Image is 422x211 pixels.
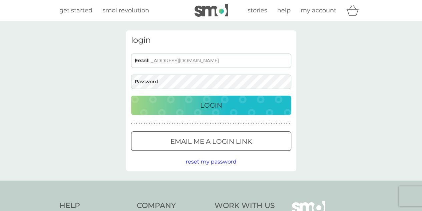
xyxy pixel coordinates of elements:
p: ● [187,122,188,125]
p: ● [182,122,183,125]
p: ● [274,122,275,125]
p: ● [258,122,260,125]
p: ● [266,122,267,125]
p: ● [218,122,219,125]
p: ● [164,122,165,125]
button: reset my password [186,157,237,166]
button: Email me a login link [131,131,291,151]
p: ● [174,122,175,125]
p: ● [261,122,262,125]
p: Email me a login link [170,136,252,147]
a: my account [301,6,336,15]
p: ● [233,122,234,125]
p: ● [151,122,153,125]
p: ● [215,122,216,125]
p: ● [286,122,288,125]
p: ● [225,122,227,125]
p: ● [205,122,206,125]
p: ● [276,122,277,125]
p: ● [192,122,193,125]
span: stories [248,7,267,14]
p: ● [159,122,160,125]
p: ● [220,122,221,125]
p: ● [189,122,191,125]
p: ● [161,122,163,125]
p: ● [256,122,257,125]
p: ● [284,122,285,125]
p: ● [179,122,180,125]
a: smol revolution [102,6,149,15]
h4: Company [137,201,208,211]
p: ● [144,122,145,125]
p: ● [253,122,255,125]
p: ● [223,122,224,125]
p: ● [243,122,244,125]
p: ● [210,122,211,125]
button: Login [131,96,291,115]
p: Login [200,100,222,111]
p: ● [207,122,208,125]
p: ● [136,122,137,125]
p: ● [133,122,135,125]
span: smol revolution [102,7,149,14]
p: ● [238,122,239,125]
p: ● [166,122,168,125]
p: ● [251,122,252,125]
a: stories [248,6,267,15]
p: ● [248,122,249,125]
p: ● [197,122,198,125]
p: ● [213,122,214,125]
p: ● [194,122,196,125]
p: ● [169,122,170,125]
span: my account [301,7,336,14]
p: ● [177,122,178,125]
p: ● [281,122,282,125]
p: ● [230,122,232,125]
h4: Help [59,201,130,211]
p: ● [268,122,270,125]
p: ● [146,122,147,125]
p: ● [184,122,186,125]
p: ● [149,122,150,125]
span: reset my password [186,159,237,165]
p: ● [156,122,158,125]
p: ● [289,122,290,125]
p: ● [199,122,201,125]
p: ● [202,122,203,125]
div: basket [346,4,363,17]
h3: login [131,35,291,45]
p: ● [141,122,142,125]
p: ● [271,122,272,125]
p: ● [131,122,132,125]
span: get started [59,7,92,14]
p: ● [138,122,140,125]
p: ● [263,122,265,125]
h4: Work With Us [215,201,275,211]
span: help [277,7,291,14]
a: help [277,6,291,15]
p: ● [279,122,280,125]
p: ● [172,122,173,125]
p: ● [228,122,229,125]
p: ● [235,122,237,125]
p: ● [154,122,155,125]
p: ● [240,122,242,125]
a: get started [59,6,92,15]
img: smol [194,4,228,17]
p: ● [246,122,247,125]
